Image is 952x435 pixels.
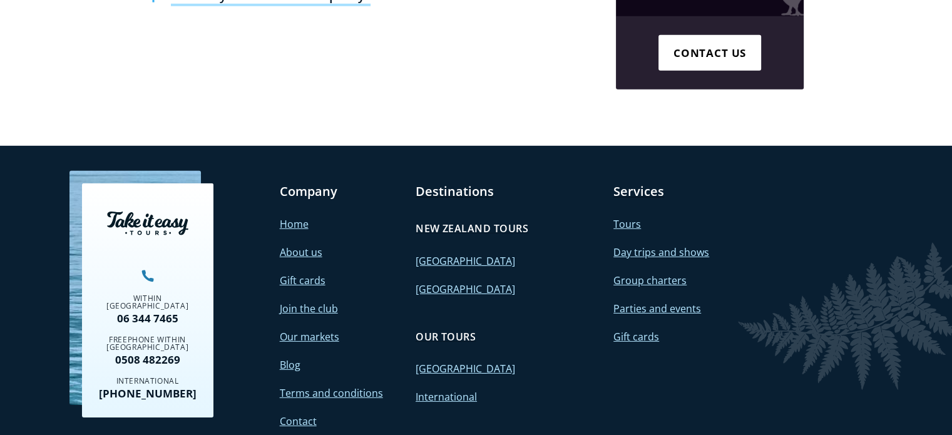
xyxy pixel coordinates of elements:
[280,183,403,200] h3: Company
[613,217,641,231] a: Tours
[613,183,664,200] a: Services
[280,386,383,400] a: Terms and conditions
[416,330,476,344] h4: Our tours
[82,183,871,431] nav: Footer
[613,302,701,315] a: Parties and events
[280,302,338,315] a: Join the club
[280,274,325,287] a: Gift cards
[416,254,515,268] a: [GEOGRAPHIC_DATA]
[280,217,309,231] a: Home
[416,183,494,200] a: Destinations
[280,358,300,372] a: Blog
[416,390,477,404] a: International
[416,362,515,376] a: [GEOGRAPHIC_DATA]
[613,274,687,287] a: Group charters
[91,354,204,365] a: 0508 482269
[91,388,204,399] a: [PHONE_NUMBER]
[613,245,709,259] a: Day trips and shows
[91,377,204,385] div: International
[280,414,317,428] a: Contact
[91,313,204,324] a: 06 344 7465
[416,282,515,296] a: [GEOGRAPHIC_DATA]
[280,245,322,259] a: About us
[416,324,476,350] a: Our tours
[280,330,339,344] a: Our markets
[613,330,659,344] a: Gift cards
[91,336,204,351] div: Freephone within [GEOGRAPHIC_DATA]
[416,215,528,242] a: New Zealand tours
[658,35,762,71] a: Contact us
[416,222,528,235] h4: New Zealand tours
[107,212,188,235] img: Take it easy tours
[91,295,204,310] div: Within [GEOGRAPHIC_DATA]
